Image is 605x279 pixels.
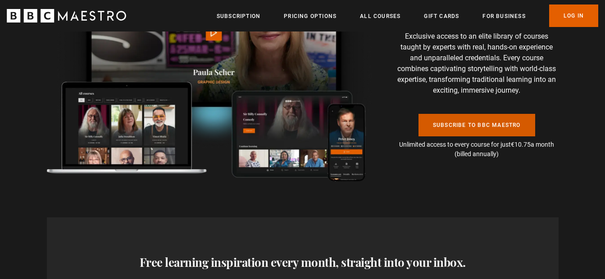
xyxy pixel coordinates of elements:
[7,9,126,22] svg: BBC Maestro
[395,140,559,159] p: Unlimited access to every course for just a month (billed annually)
[360,12,400,21] a: All Courses
[418,114,535,136] a: Subscribe to BBC Maestro
[482,12,525,21] a: For business
[511,141,531,148] span: €10.75
[424,12,459,21] a: Gift Cards
[549,4,598,27] a: Log In
[284,12,337,21] a: Pricing Options
[395,31,559,96] p: Exclusive access to an elite library of courses taught by experts with real, hands-on experience ...
[217,12,260,21] a: Subscription
[54,253,551,271] h3: Free learning inspiration every month, straight into your inbox.
[217,4,598,27] nav: Primary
